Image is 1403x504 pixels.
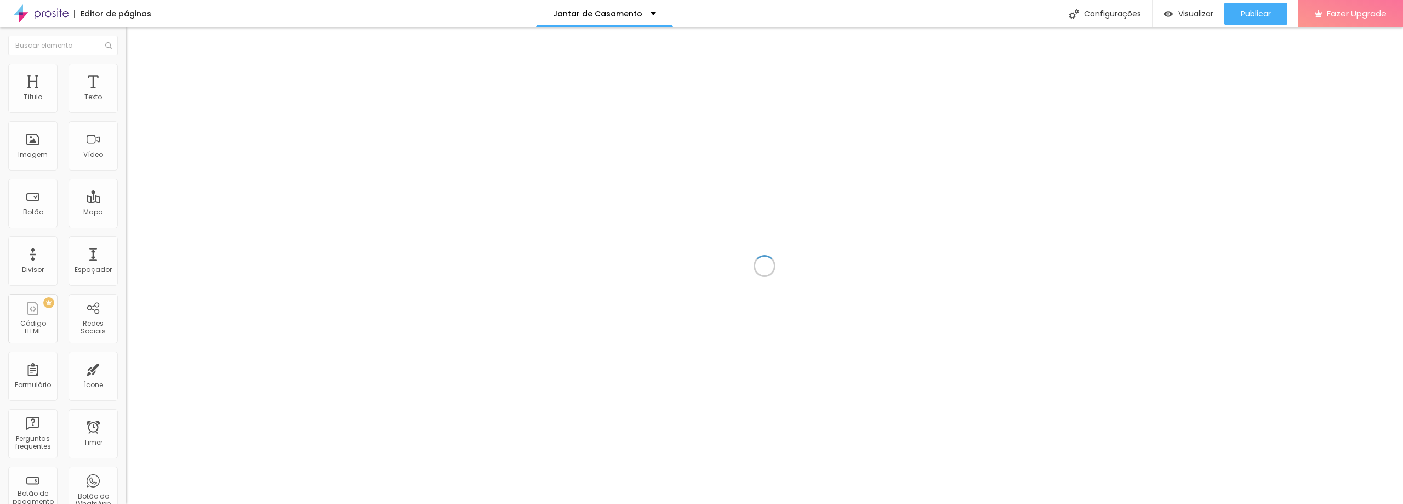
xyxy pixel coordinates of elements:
div: Redes Sociais [71,320,115,336]
div: Editor de páginas [74,10,151,18]
div: Botão [23,208,43,216]
div: Imagem [18,151,48,158]
div: Mapa [83,208,103,216]
div: Divisor [22,266,44,274]
img: view-1.svg [1164,9,1173,19]
div: Código HTML [11,320,54,336]
img: Icone [1069,9,1079,19]
input: Buscar elemento [8,36,118,55]
p: Jantar de Casamento [553,10,642,18]
span: Visualizar [1178,9,1213,18]
img: Icone [105,42,112,49]
button: Visualizar [1153,3,1224,25]
div: Ícone [84,381,103,389]
div: Formulário [15,381,51,389]
div: Espaçador [75,266,112,274]
span: Fazer Upgrade [1327,9,1387,18]
div: Timer [84,439,102,446]
button: Publicar [1224,3,1287,25]
div: Perguntas frequentes [11,435,54,451]
div: Título [24,93,42,101]
span: Publicar [1241,9,1271,18]
div: Texto [84,93,102,101]
div: Vídeo [83,151,103,158]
